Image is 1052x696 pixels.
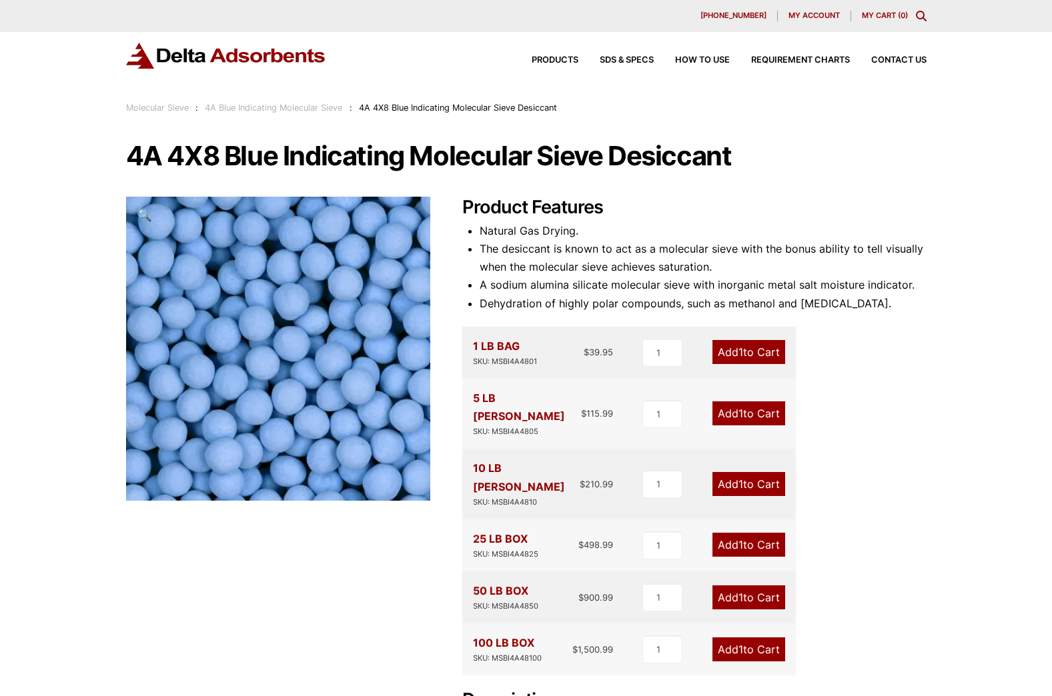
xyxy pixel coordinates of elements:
[532,56,578,65] span: Products
[675,56,730,65] span: How to Use
[751,56,850,65] span: Requirement Charts
[510,56,578,65] a: Products
[730,56,850,65] a: Requirement Charts
[473,530,538,561] div: 25 LB BOX
[712,533,785,557] a: Add1to Cart
[580,479,585,489] span: $
[126,341,430,354] a: 4A 4X8 Blue Indicating Molecular Sieve Desiccant
[712,340,785,364] a: Add1to Cart
[572,644,578,655] span: $
[480,240,927,276] li: The desiccant is known to act as a molecular sieve with the bonus ability to tell visually when t...
[473,582,538,613] div: 50 LB BOX
[738,345,743,359] span: 1
[901,11,905,20] span: 0
[126,103,189,113] a: Molecular Sieve
[654,56,730,65] a: How to Use
[462,197,927,219] h2: Product Features
[850,56,927,65] a: Contact Us
[690,11,778,21] a: [PHONE_NUMBER]
[473,355,537,368] div: SKU: MSBI4A4801
[738,538,743,551] span: 1
[480,222,927,240] li: Natural Gas Drying.
[788,12,840,19] span: My account
[862,11,908,20] a: My Cart (0)
[126,197,163,233] a: View full-screen image gallery
[126,197,430,501] img: 4A 4X8 Blue Indicating Molecular Sieve Desiccant
[712,585,785,609] a: Add1to Cart
[738,407,743,420] span: 1
[137,207,152,222] span: 🔍
[738,477,743,491] span: 1
[473,459,580,508] div: 10 LB [PERSON_NAME]
[578,592,584,603] span: $
[195,103,198,113] span: :
[126,43,326,69] img: Delta Adsorbents
[473,634,542,665] div: 100 LB BOX
[738,591,743,604] span: 1
[473,389,582,438] div: 5 LB [PERSON_NAME]
[578,592,613,603] bdi: 900.99
[473,425,582,438] div: SKU: MSBI4A4805
[578,56,654,65] a: SDS & SPECS
[712,637,785,661] a: Add1to Cart
[350,103,352,113] span: :
[600,56,654,65] span: SDS & SPECS
[359,103,557,113] span: 4A 4X8 Blue Indicating Molecular Sieve Desiccant
[778,11,851,21] a: My account
[712,472,785,496] a: Add1to Cart
[578,539,584,550] span: $
[738,643,743,656] span: 1
[480,295,927,313] li: Dehydration of highly polar compounds, such as methanol and [MEDICAL_DATA].
[473,600,538,613] div: SKU: MSBI4A4850
[473,548,538,561] div: SKU: MSBI4A4825
[126,142,927,170] h1: 4A 4X8 Blue Indicating Molecular Sieve Desiccant
[473,337,537,368] div: 1 LB BAG
[916,11,927,21] div: Toggle Modal Content
[581,408,586,419] span: $
[584,347,589,357] span: $
[473,496,580,509] div: SKU: MSBI4A4810
[712,401,785,425] a: Add1to Cart
[584,347,613,357] bdi: 39.95
[473,652,542,665] div: SKU: MSBI4A48100
[480,276,927,294] li: A sodium alumina silicate molecular sieve with inorganic metal salt moisture indicator.
[578,539,613,550] bdi: 498.99
[700,12,766,19] span: [PHONE_NUMBER]
[205,103,342,113] a: 4A Blue Indicating Molecular Sieve
[581,408,613,419] bdi: 115.99
[580,479,613,489] bdi: 210.99
[572,644,613,655] bdi: 1,500.99
[871,56,927,65] span: Contact Us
